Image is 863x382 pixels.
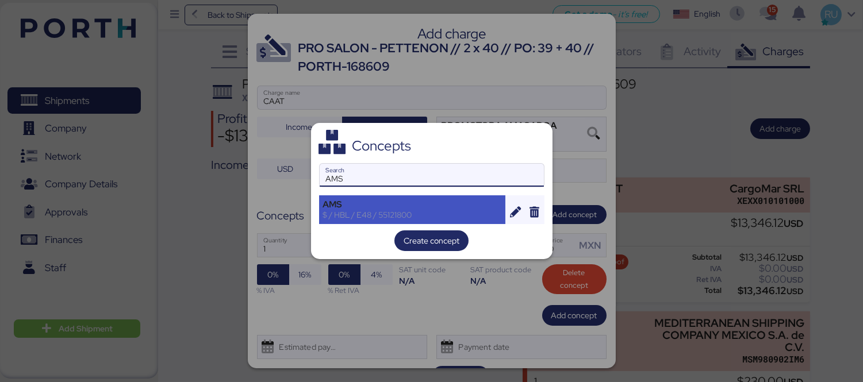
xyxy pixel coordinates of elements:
div: Concepts [352,141,411,151]
span: Create concept [404,234,459,248]
div: $ / HBL / E48 / 55121800 [323,210,502,220]
button: Create concept [394,230,469,251]
div: AMS [323,199,502,210]
input: Search [320,164,544,187]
